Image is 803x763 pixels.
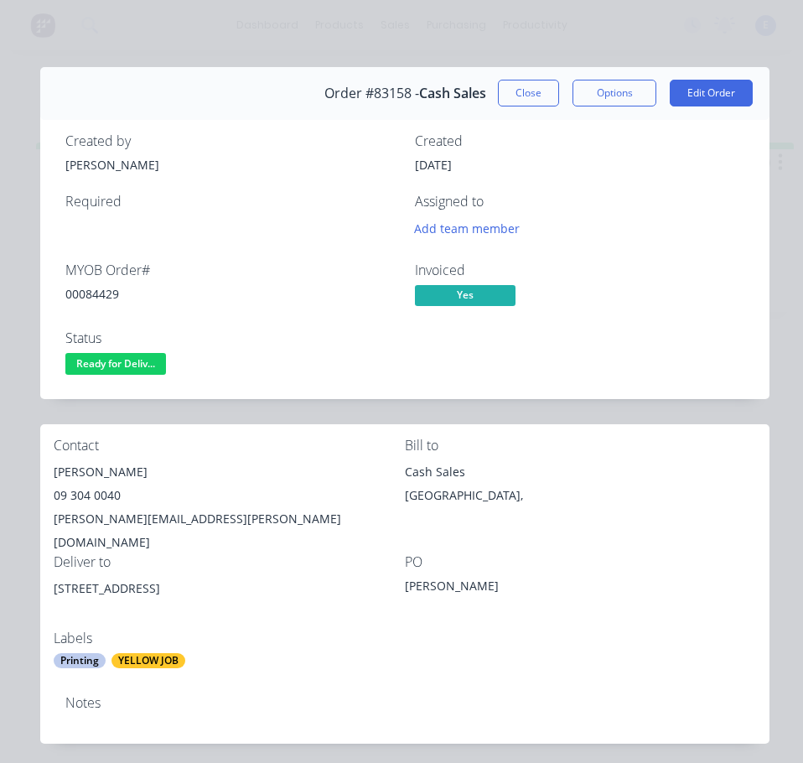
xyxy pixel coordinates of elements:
span: Ready for Deliv... [65,353,166,374]
div: [STREET_ADDRESS] [54,577,405,631]
div: [PERSON_NAME] [65,156,395,174]
span: Cash Sales [419,86,486,101]
div: Printing [54,653,106,668]
div: Bill to [405,438,756,454]
div: Cash Sales [405,460,756,484]
span: Yes [415,285,515,306]
div: Assigned to [415,194,744,210]
div: [GEOGRAPHIC_DATA], [405,484,756,507]
div: [PERSON_NAME] [54,460,405,484]
div: Created [415,133,744,149]
button: Options [572,80,656,106]
div: Created by [65,133,395,149]
div: Required [65,194,395,210]
div: Status [65,330,395,346]
div: [STREET_ADDRESS] [54,577,405,600]
div: 09 304 0040 [54,484,405,507]
div: 00084429 [65,285,395,303]
button: Add team member [415,217,529,240]
div: Labels [54,631,405,646]
div: Notes [65,695,744,711]
span: Order #83158 - [324,86,419,101]
button: Edit Order [670,80,753,106]
button: Close [498,80,559,106]
div: Invoiced [415,262,744,278]
div: Contact [54,438,405,454]
div: Cash Sales[GEOGRAPHIC_DATA], [405,460,756,514]
div: [PERSON_NAME][EMAIL_ADDRESS][PERSON_NAME][DOMAIN_NAME] [54,507,405,554]
div: PO [405,554,756,570]
div: MYOB Order # [65,262,395,278]
div: Deliver to [54,554,405,570]
span: [DATE] [415,157,452,173]
div: [PERSON_NAME] [405,577,614,600]
div: YELLOW JOB [111,653,185,668]
button: Add team member [406,217,529,240]
button: Ready for Deliv... [65,353,166,378]
div: [PERSON_NAME]09 304 0040[PERSON_NAME][EMAIL_ADDRESS][PERSON_NAME][DOMAIN_NAME] [54,460,405,554]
